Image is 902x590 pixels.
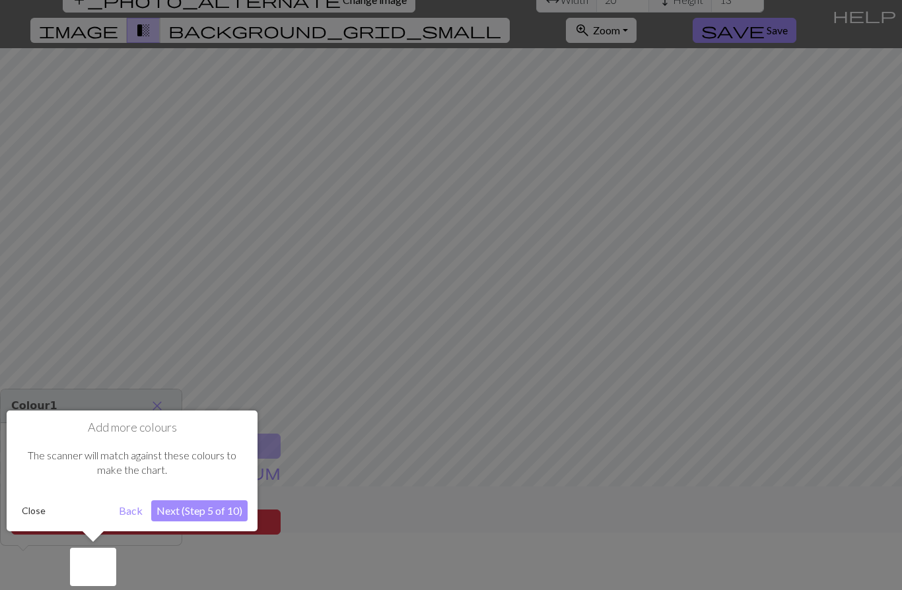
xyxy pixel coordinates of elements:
[17,501,51,521] button: Close
[7,410,258,531] div: Add more colours
[151,500,248,521] button: Next (Step 5 of 10)
[17,420,248,435] h1: Add more colours
[17,435,248,491] div: The scanner will match against these colours to make the chart.
[114,500,148,521] button: Back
